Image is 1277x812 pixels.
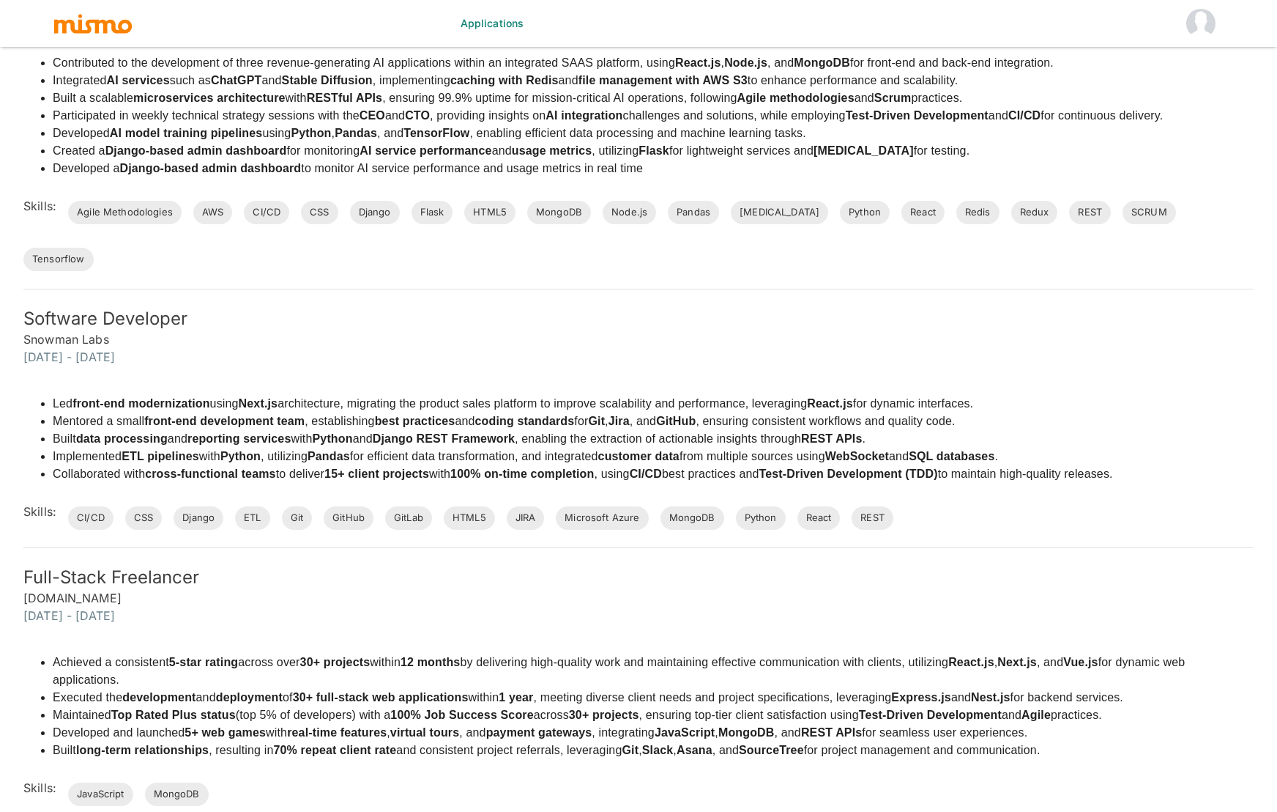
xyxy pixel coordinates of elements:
strong: Pandas [335,127,377,139]
strong: CI/CD [630,468,662,480]
strong: Python [291,127,331,139]
strong: 30+ full-stack web applications [293,691,469,704]
strong: AI services [107,74,170,86]
strong: 100% Job Success Score [390,709,533,721]
strong: data processing [76,432,168,445]
span: Django [350,205,400,220]
span: React [901,205,945,220]
strong: Python [220,450,261,462]
strong: Test-Driven Development (TDD) [759,468,938,480]
span: AWS [193,205,232,220]
strong: Jira [608,415,630,427]
strong: Node.js [724,56,767,69]
li: Implemented with , utilizing for efficient data transformation, and integrated from multiple sour... [53,448,1113,465]
strong: 100% on-time completion [450,468,594,480]
li: Executed the and of within , meeting diverse client needs and project specifications, leveraging ... [53,689,1254,706]
strong: Agile [1021,709,1051,721]
span: REST [852,511,893,525]
h5: Software Developer [23,307,1254,331]
strong: [MEDICAL_DATA] [814,144,914,157]
strong: Django-based admin dashboard [105,144,287,157]
strong: development [122,691,196,704]
strong: Stable Diffusion [282,74,373,86]
strong: AI model training pipelines [110,127,263,139]
strong: cross-functional teams [145,468,275,480]
span: GitHub [324,511,373,525]
strong: caching with Redis [450,74,559,86]
strong: virtual tours [390,726,459,739]
strong: Next.js [997,656,1037,668]
span: Python [840,205,890,220]
span: ETL [235,511,269,525]
span: CSS [125,511,162,525]
strong: ETL pipelines [122,450,199,462]
li: Integrated such as and , implementing and to enhance performance and scalability. [53,72,1163,89]
strong: AI service performance [360,144,491,157]
strong: Django-based admin dashboard [120,162,302,174]
span: CSS [301,205,338,220]
strong: 70% repeat client rate [274,744,397,756]
h6: Snowman Labs [23,331,1254,348]
strong: AI integration [546,109,622,122]
strong: 12 months [401,656,460,668]
strong: 5+ web games [185,726,266,739]
strong: React.js [807,397,853,410]
h6: Skills: [23,197,56,215]
li: Led using architecture, migrating the product sales platform to improve scalability and performan... [53,395,1113,413]
strong: 5-star rating [169,656,238,668]
span: Tensorflow [23,252,94,267]
h6: [DATE] - [DATE] [23,607,1254,624]
span: Node.js [603,205,656,220]
strong: 15+ client projects [324,468,429,480]
span: Git [282,511,312,525]
h5: Full-Stack Freelancer [23,566,1254,589]
li: Built and with and , enabling the extraction of actionable insights through . [53,430,1113,448]
strong: JavaScript [655,726,715,739]
h6: [DOMAIN_NAME] [23,589,1254,607]
li: Contributed to the development of three revenue-generating AI applications within an integrated S... [53,54,1163,72]
li: Built , resulting in and consistent project referrals, leveraging , , , and for project managemen... [53,742,1254,759]
span: Redux [1011,205,1058,220]
li: Developed using , , and , enabling efficient data processing and machine learning tasks. [53,125,1163,142]
span: JIRA [507,511,545,525]
span: Python [736,511,786,525]
span: Pandas [668,205,719,220]
strong: Top Rated Plus status [111,709,236,721]
strong: React.js [675,56,721,69]
strong: Agile methodologies [737,92,854,104]
span: Agile Methodologies [68,205,182,220]
strong: reporting services [187,432,291,445]
span: MongoDB [527,205,591,220]
strong: SQL databases [909,450,994,462]
strong: file management with AWS S3 [578,74,748,86]
span: [MEDICAL_DATA] [731,205,828,220]
li: Developed and launched with , , and , integrating , , and for seamless user experiences. [53,724,1254,742]
strong: REST APIs [801,726,862,739]
strong: ChatGPT [211,74,262,86]
strong: WebSocket [825,450,889,462]
strong: CI/CD [1008,109,1040,122]
span: GitLab [385,511,432,525]
strong: Express.js [891,691,951,704]
span: CI/CD [68,511,113,525]
li: Mentored a small , establishing and for , , and , ensuring consistent workflows and quality code. [53,413,1113,430]
strong: 30+ projects [300,656,371,668]
li: Developed a to monitor AI service performance and usage metrics in real time [53,160,1163,177]
strong: 30+ projects [569,709,639,721]
span: Django [174,511,223,525]
strong: deployment [216,691,283,704]
strong: Nest.js [971,691,1010,704]
strong: coding standards [475,415,575,427]
span: Microsoft Azure [556,511,648,525]
strong: Test-Driven Development [846,109,989,122]
strong: REST APIs [801,432,862,445]
strong: Test-Driven Development [859,709,1002,721]
strong: Flask [638,144,669,157]
strong: TensorFlow [403,127,469,139]
strong: Python [313,432,353,445]
span: Redis [956,205,999,220]
strong: CEO [360,109,385,122]
span: JavaScript [68,787,133,802]
strong: Scrum [874,92,912,104]
span: MongoDB [145,787,209,802]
